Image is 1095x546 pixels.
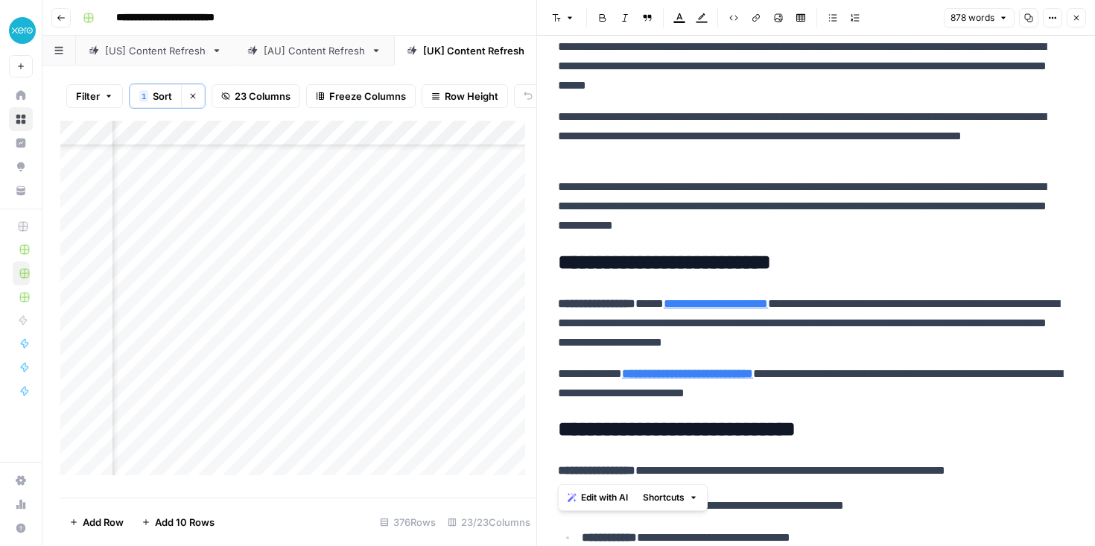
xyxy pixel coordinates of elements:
[9,155,33,179] a: Opportunities
[133,510,223,534] button: Add 10 Rows
[9,492,33,516] a: Usage
[155,515,215,530] span: Add 10 Rows
[139,90,148,102] div: 1
[581,491,628,504] span: Edit with AI
[76,89,100,104] span: Filter
[130,84,181,108] button: 1Sort
[394,36,640,66] a: [[GEOGRAPHIC_DATA]] Content Refresh
[637,488,704,507] button: Shortcuts
[306,84,416,108] button: Freeze Columns
[445,89,498,104] span: Row Height
[9,469,33,492] a: Settings
[9,17,36,44] img: XeroOps Logo
[264,43,365,58] div: [AU] Content Refresh
[235,89,291,104] span: 23 Columns
[442,510,536,534] div: 23/23 Columns
[423,43,611,58] div: [[GEOGRAPHIC_DATA]] Content Refresh
[950,11,994,25] span: 878 words
[76,36,235,66] a: [US] Content Refresh
[105,43,206,58] div: [US] Content Refresh
[9,12,33,49] button: Workspace: XeroOps
[374,510,442,534] div: 376 Rows
[142,90,146,102] span: 1
[212,84,300,108] button: 23 Columns
[235,36,394,66] a: [AU] Content Refresh
[9,83,33,107] a: Home
[9,516,33,540] button: Help + Support
[9,131,33,155] a: Insights
[422,84,508,108] button: Row Height
[9,179,33,203] a: Your Data
[944,8,1015,28] button: 878 words
[643,491,685,504] span: Shortcuts
[153,89,172,104] span: Sort
[66,84,123,108] button: Filter
[60,510,133,534] button: Add Row
[83,515,124,530] span: Add Row
[562,488,634,507] button: Edit with AI
[9,107,33,131] a: Browse
[329,89,406,104] span: Freeze Columns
